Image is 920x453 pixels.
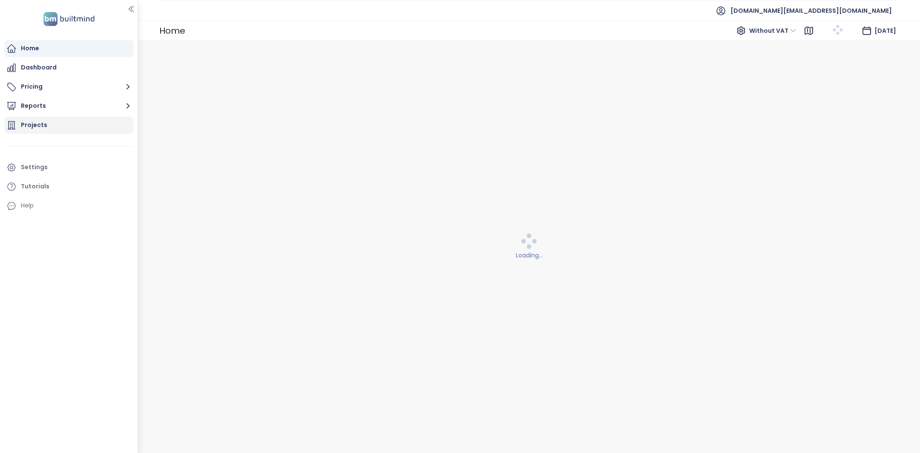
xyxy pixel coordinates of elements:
[4,78,133,95] button: Pricing
[4,159,133,176] a: Settings
[4,178,133,195] a: Tutorials
[21,200,34,211] div: Help
[4,40,133,57] a: Home
[21,120,47,130] div: Projects
[874,26,896,35] span: [DATE]
[4,197,133,214] div: Help
[41,10,97,28] img: logo
[21,181,49,192] div: Tutorials
[730,0,892,21] span: [DOMAIN_NAME][EMAIL_ADDRESS][DOMAIN_NAME]
[144,251,915,260] div: Loading...
[749,24,796,37] span: Without VAT
[159,22,185,39] div: Home
[4,98,133,115] button: Reports
[21,62,57,73] div: Dashboard
[21,162,48,173] div: Settings
[21,43,39,54] div: Home
[4,117,133,134] a: Projects
[4,59,133,76] a: Dashboard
